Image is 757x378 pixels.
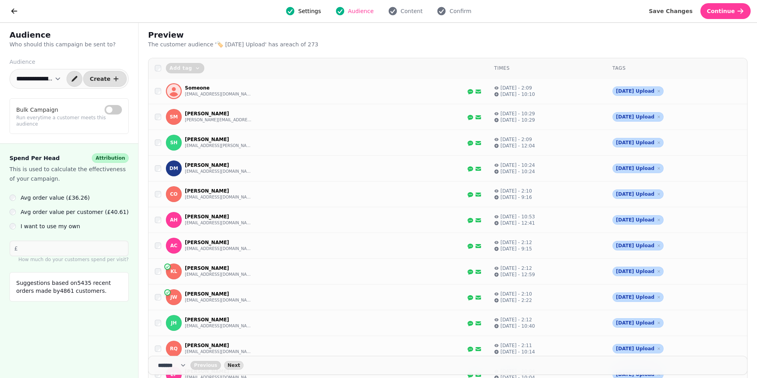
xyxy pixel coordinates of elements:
[170,140,178,145] span: sh
[170,346,177,351] span: RQ
[500,136,532,143] p: [DATE] - 2:09
[500,342,532,349] p: [DATE] - 2:11
[21,193,90,202] label: Avg order value ( £36.26 )
[500,317,532,323] p: [DATE] - 2:12
[194,363,217,368] span: Previous
[500,91,535,97] p: [DATE] - 10:10
[185,143,252,149] button: [EMAIL_ADDRESS][PERSON_NAME][DOMAIN_NAME]
[185,136,252,143] p: [PERSON_NAME]
[185,246,252,252] button: [EMAIL_ADDRESS][DOMAIN_NAME]
[185,91,252,97] button: [EMAIL_ADDRESS][DOMAIN_NAME]
[170,217,177,223] span: AH
[185,168,252,175] button: [EMAIL_ADDRESS][DOMAIN_NAME]
[10,256,129,263] p: How much do your customers spend per visit?
[83,71,127,87] button: Create
[500,246,532,252] p: [DATE] - 9:15
[166,63,204,73] button: Add tag
[185,342,252,349] p: [PERSON_NAME]
[612,344,664,353] div: [DATE] Upload
[500,265,532,271] p: [DATE] - 2:12
[190,361,221,370] button: back
[185,162,252,168] p: [PERSON_NAME]
[612,189,664,199] div: [DATE] Upload
[185,297,252,304] button: [EMAIL_ADDRESS][DOMAIN_NAME]
[612,318,664,328] div: [DATE] Upload
[500,220,535,226] p: [DATE] - 12:41
[500,349,535,355] p: [DATE] - 10:14
[10,58,129,66] label: Audience
[185,271,252,278] button: [EMAIL_ADDRESS][DOMAIN_NAME]
[185,220,252,226] button: [EMAIL_ADDRESS][DOMAIN_NAME]
[148,40,351,48] p: The customer audience ' 🏷️ [DATE] Upload ' has a reach of 273
[500,239,532,246] p: [DATE] - 2:12
[500,85,532,91] p: [DATE] - 2:09
[612,241,664,250] div: [DATE] Upload
[500,162,535,168] p: [DATE] - 10:24
[643,3,699,19] button: Save Changes
[612,138,664,147] div: [DATE] Upload
[170,114,178,120] span: SM
[612,164,664,173] div: [DATE] Upload
[500,188,532,194] p: [DATE] - 2:10
[171,320,177,326] span: JH
[612,65,741,71] div: Tags
[169,66,192,71] span: Add tag
[185,323,252,329] button: [EMAIL_ADDRESS][DOMAIN_NAME]
[612,267,664,276] div: [DATE] Upload
[10,164,129,183] p: This is used to calculate the effectiveness of your campaign.
[707,8,735,14] span: Continue
[612,86,664,96] div: [DATE] Upload
[500,271,535,278] p: [DATE] - 12:59
[348,7,374,15] span: Audience
[185,188,252,194] p: [PERSON_NAME]
[148,29,300,40] h2: Preview
[185,194,252,200] button: [EMAIL_ADDRESS][DOMAIN_NAME]
[16,279,122,295] p: Suggestions based on 5435 recent orders made by 4861 customers.
[612,112,664,122] div: [DATE] Upload
[21,207,129,217] label: Avg order value per customer ( £40.61 )
[500,143,535,149] p: [DATE] - 12:04
[185,117,252,123] button: [PERSON_NAME][EMAIL_ADDRESS][PERSON_NAME][DOMAIN_NAME]
[500,117,535,123] p: [DATE] - 10:29
[185,214,252,220] p: [PERSON_NAME]
[185,317,252,323] p: [PERSON_NAME]
[500,194,532,200] p: [DATE] - 9:16
[185,265,252,271] p: [PERSON_NAME]
[10,29,129,40] h2: Audience
[500,297,532,304] p: [DATE] - 2:22
[169,166,178,171] span: DM
[148,356,747,375] nav: Pagination
[401,7,423,15] span: Content
[185,85,252,91] p: Someone
[185,111,252,117] p: [PERSON_NAME]
[16,105,58,115] label: Bulk Campaign
[6,3,22,19] button: go back
[10,153,60,163] span: Spend Per Head
[10,40,129,48] p: Who should this campaign be sent to?
[170,191,177,197] span: CO
[649,8,693,14] span: Save Changes
[500,291,532,297] p: [DATE] - 2:10
[612,292,664,302] div: [DATE] Upload
[185,239,252,246] p: [PERSON_NAME]
[185,291,252,297] p: [PERSON_NAME]
[449,7,471,15] span: Confirm
[90,76,110,82] span: Create
[170,243,177,248] span: AC
[170,294,177,300] span: JW
[92,153,129,163] div: Attribution
[500,214,535,220] p: [DATE] - 10:53
[612,215,664,225] div: [DATE] Upload
[185,349,252,355] button: [EMAIL_ADDRESS][DOMAIN_NAME]
[500,323,535,329] p: [DATE] - 10:40
[700,3,751,19] button: Continue
[224,361,244,370] button: next
[16,115,122,127] p: Run everytime a customer meets this audience
[494,65,600,71] div: Times
[171,269,177,274] span: KL
[500,168,535,175] p: [DATE] - 10:24
[228,363,240,368] span: Next
[21,221,80,231] label: I want to use my own
[298,7,321,15] span: Settings
[500,111,535,117] p: [DATE] - 10:29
